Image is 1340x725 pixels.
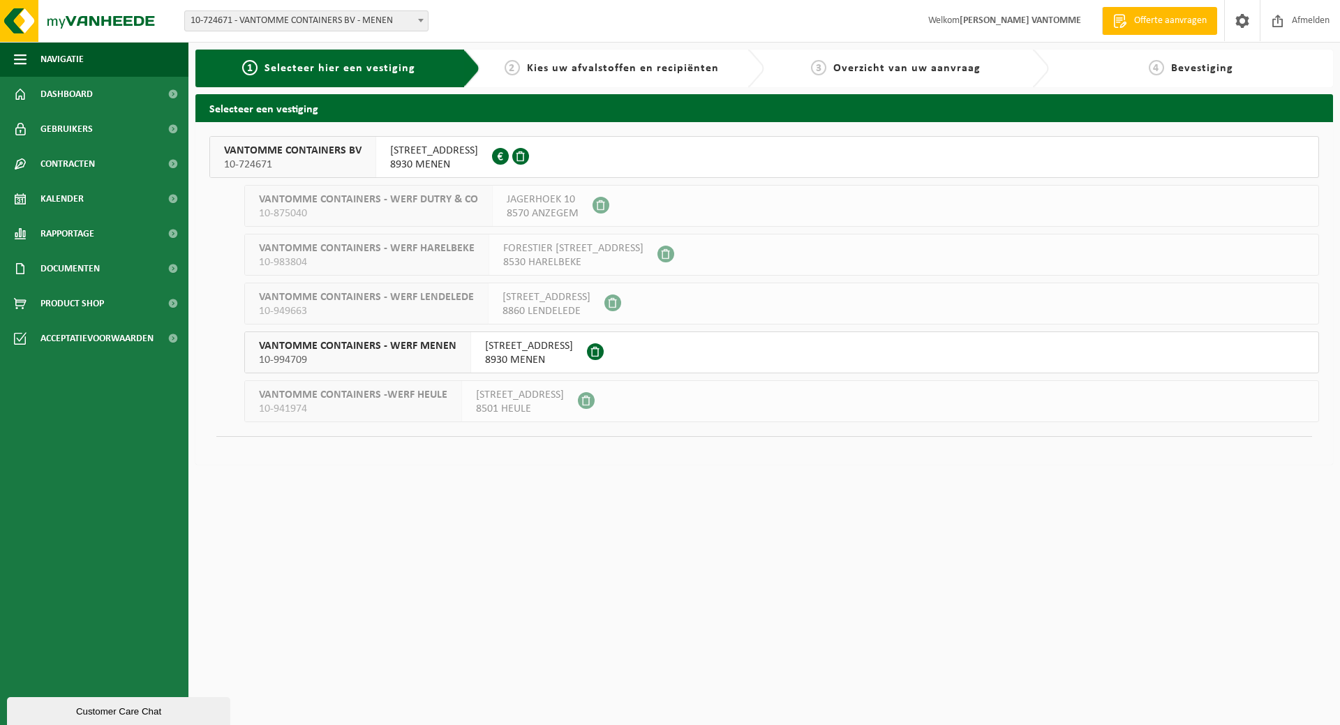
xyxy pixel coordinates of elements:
span: Offerte aanvragen [1131,14,1210,28]
span: VANTOMME CONTAINERS - WERF LENDELEDE [259,290,474,304]
span: 8570 ANZEGEM [507,207,579,221]
span: VANTOMME CONTAINERS - WERF MENEN [259,339,456,353]
span: 10-983804 [259,255,475,269]
span: 8860 LENDELEDE [502,304,590,318]
span: FORESTIER [STREET_ADDRESS] [503,241,643,255]
span: 8501 HEULE [476,402,564,416]
span: VANTOMME CONTAINERS - WERF DUTRY & CO [259,193,478,207]
span: Navigatie [40,42,84,77]
span: 4 [1149,60,1164,75]
span: 10-724671 - VANTOMME CONTAINERS BV - MENEN [185,11,428,31]
span: 8930 MENEN [485,353,573,367]
span: Kalender [40,181,84,216]
h2: Selecteer een vestiging [195,94,1333,121]
span: 8930 MENEN [390,158,478,172]
span: 8530 HARELBEKE [503,255,643,269]
strong: [PERSON_NAME] VANTOMME [960,15,1081,26]
span: 10-941974 [259,402,447,416]
span: Selecteer hier een vestiging [265,63,415,74]
span: 2 [505,60,520,75]
button: VANTOMME CONTAINERS BV 10-724671 [STREET_ADDRESS]8930 MENEN [209,136,1319,178]
span: Bevestiging [1171,63,1233,74]
span: Kies uw afvalstoffen en recipiënten [527,63,719,74]
span: Documenten [40,251,100,286]
span: VANTOMME CONTAINERS - WERF HARELBEKE [259,241,475,255]
span: 1 [242,60,258,75]
a: Offerte aanvragen [1102,7,1217,35]
span: Rapportage [40,216,94,251]
span: Dashboard [40,77,93,112]
span: [STREET_ADDRESS] [502,290,590,304]
span: 10-949663 [259,304,474,318]
span: 10-724671 [224,158,362,172]
span: 3 [811,60,826,75]
span: 10-724671 - VANTOMME CONTAINERS BV - MENEN [184,10,429,31]
span: Gebruikers [40,112,93,147]
span: Product Shop [40,286,104,321]
button: VANTOMME CONTAINERS - WERF MENEN 10-994709 [STREET_ADDRESS]8930 MENEN [244,331,1319,373]
span: [STREET_ADDRESS] [390,144,478,158]
span: Contracten [40,147,95,181]
span: 10-994709 [259,353,456,367]
span: 10-875040 [259,207,478,221]
span: [STREET_ADDRESS] [485,339,573,353]
iframe: chat widget [7,694,233,725]
span: VANTOMME CONTAINERS -WERF HEULE [259,388,447,402]
span: Overzicht van uw aanvraag [833,63,981,74]
span: JAGERHOEK 10 [507,193,579,207]
span: VANTOMME CONTAINERS BV [224,144,362,158]
span: [STREET_ADDRESS] [476,388,564,402]
span: Acceptatievoorwaarden [40,321,154,356]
